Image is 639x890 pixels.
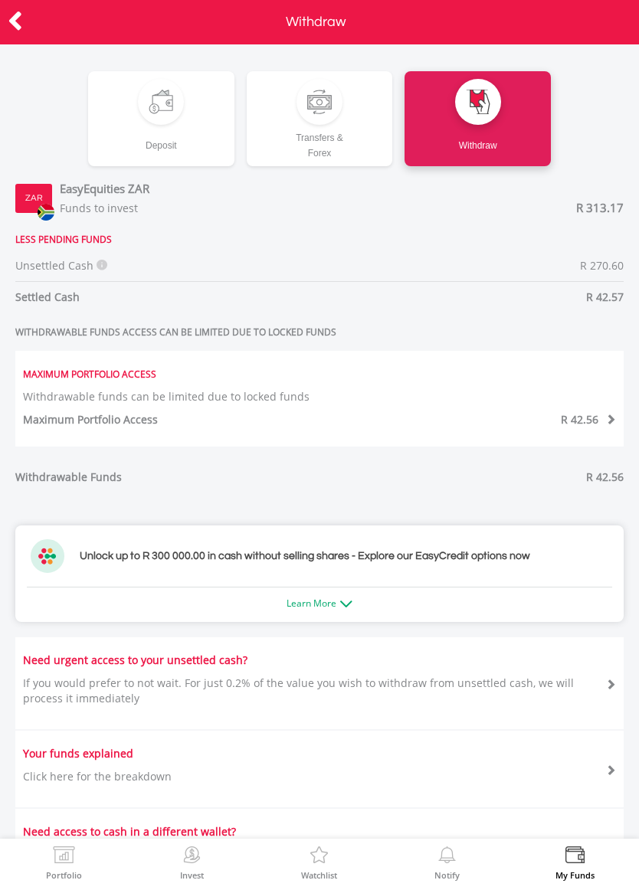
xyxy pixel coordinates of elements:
[15,258,93,273] span: Unsettled Cash
[15,233,112,246] strong: LESS PENDING FUNDS
[88,125,234,153] div: Deposit
[405,71,551,166] a: Withdraw
[23,824,236,839] strong: Need access to cash in a different wallet?
[23,412,158,427] strong: Maximum Portfolio Access
[15,290,80,304] strong: Settled Cash
[434,871,460,879] label: Notify
[60,201,138,215] span: Funds to invest
[435,846,459,868] img: View Notifications
[23,769,172,784] p: Click here for the breakdown
[23,746,133,761] strong: Your funds explained
[405,125,551,153] div: Withdraw
[80,548,530,564] h3: Unlock up to R 300 000.00 in cash without selling shares - Explore our EasyCredit options now
[31,539,64,573] img: ec-flower.svg
[23,389,616,404] p: Withdrawable funds can be limited due to locked funds
[340,600,352,607] img: ec-arrow-down.png
[88,71,234,166] a: Deposit
[15,326,336,339] strong: WITHDRAWABLE FUNDS ACCESS CAN BE LIMITED DUE TO LOCKED FUNDS
[23,368,156,381] strong: MAXIMUM PORTFOLIO ACCESS
[38,204,54,221] img: zar.png
[46,846,82,879] a: Portfolio
[576,200,624,215] span: R 313.17
[23,653,247,667] strong: Need urgent access to your unsettled cash?
[247,71,393,166] a: Transfers &Forex
[563,846,587,868] img: View Funds
[247,125,393,161] div: Transfers & Forex
[15,470,122,484] strong: Withdrawable Funds
[555,846,595,879] a: My Funds
[561,412,598,427] span: R 42.56
[580,258,624,273] span: R 270.60
[586,470,624,484] span: R 42.56
[301,871,337,879] label: Watchlist
[46,871,82,879] label: Portfolio
[60,181,149,197] label: EasyEquities ZAR
[434,846,460,879] a: Notify
[307,846,331,868] img: Watchlist
[25,192,43,205] label: ZAR
[287,597,352,610] a: Learn More
[301,846,337,879] a: Watchlist
[555,871,595,879] label: My Funds
[180,846,204,868] img: Invest Now
[52,846,76,868] img: View Portfolio
[180,871,204,879] label: Invest
[180,846,204,879] a: Invest
[23,676,605,706] p: If you would prefer to not wait. For just 0.2% of the value you wish to withdraw from unsettled c...
[586,290,624,304] span: R 42.57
